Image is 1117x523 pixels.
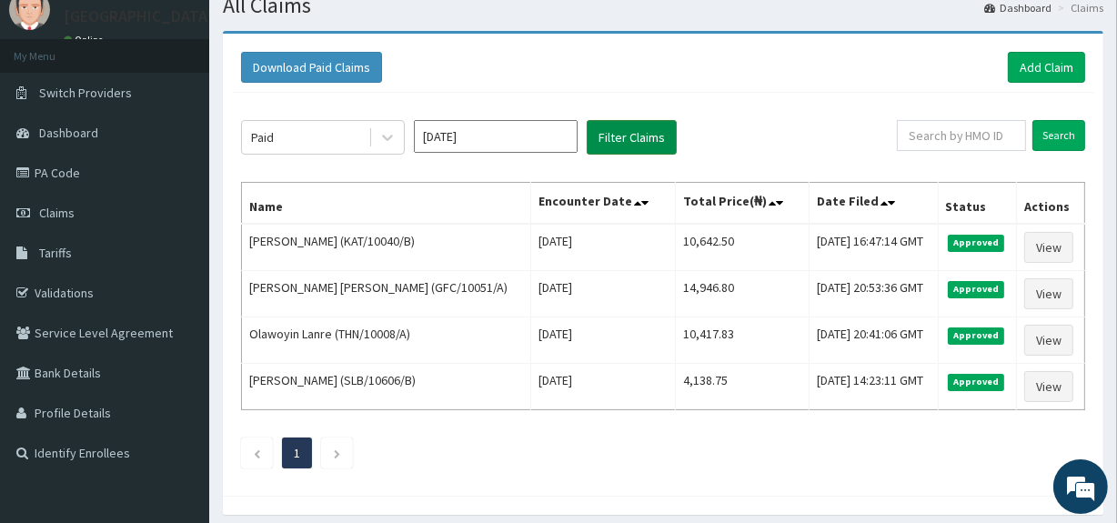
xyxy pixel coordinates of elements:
[948,327,1005,344] span: Approved
[294,445,300,461] a: Page 1 is your current page
[242,183,531,225] th: Name
[1008,52,1085,83] a: Add Claim
[809,271,938,317] td: [DATE] 20:53:36 GMT
[1024,325,1073,356] a: View
[95,102,306,126] div: Chat with us now
[948,281,1005,297] span: Approved
[1024,371,1073,402] a: View
[64,34,107,46] a: Online
[531,364,676,410] td: [DATE]
[251,128,274,146] div: Paid
[1032,120,1085,151] input: Search
[675,271,809,317] td: 14,946.80
[675,224,809,271] td: 10,642.50
[531,317,676,364] td: [DATE]
[39,85,132,101] span: Switch Providers
[531,183,676,225] th: Encounter Date
[242,317,531,364] td: Olawoyin Lanre (THN/10008/A)
[1024,232,1073,263] a: View
[242,364,531,410] td: [PERSON_NAME] (SLB/10606/B)
[1024,278,1073,309] a: View
[39,125,98,141] span: Dashboard
[531,224,676,271] td: [DATE]
[531,271,676,317] td: [DATE]
[242,224,531,271] td: [PERSON_NAME] (KAT/10040/B)
[34,91,74,136] img: d_794563401_company_1708531726252_794563401
[39,205,75,221] span: Claims
[948,235,1005,251] span: Approved
[9,338,347,402] textarea: Type your message and hit 'Enter'
[241,52,382,83] button: Download Paid Claims
[253,445,261,461] a: Previous page
[897,120,1026,151] input: Search by HMO ID
[1016,183,1084,225] th: Actions
[809,317,938,364] td: [DATE] 20:41:06 GMT
[64,8,214,25] p: [GEOGRAPHIC_DATA]
[809,183,938,225] th: Date Filed
[242,271,531,317] td: [PERSON_NAME] [PERSON_NAME] (GFC/10051/A)
[948,374,1005,390] span: Approved
[587,120,677,155] button: Filter Claims
[333,445,341,461] a: Next page
[675,364,809,410] td: 4,138.75
[675,183,809,225] th: Total Price(₦)
[809,364,938,410] td: [DATE] 14:23:11 GMT
[39,245,72,261] span: Tariffs
[675,317,809,364] td: 10,417.83
[809,224,938,271] td: [DATE] 16:47:14 GMT
[298,9,342,53] div: Minimize live chat window
[106,150,251,334] span: We're online!
[414,120,578,153] input: Select Month and Year
[938,183,1016,225] th: Status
